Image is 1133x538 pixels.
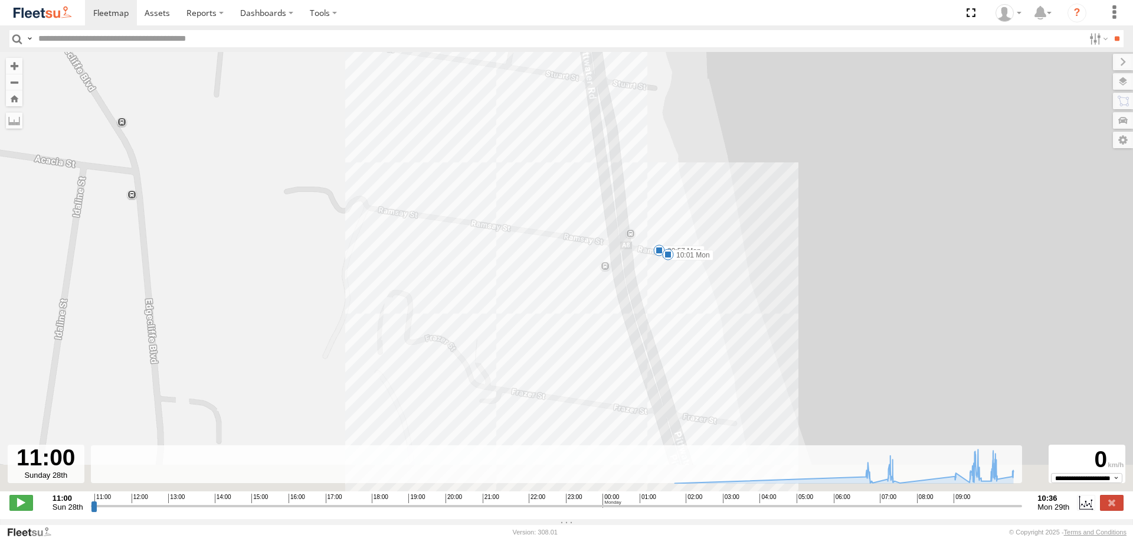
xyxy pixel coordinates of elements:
label: Play/Stop [9,495,33,510]
div: Matt Mayall [991,4,1026,22]
span: 11:00 [94,494,111,503]
span: 13:00 [168,494,185,503]
span: 01:00 [640,494,656,503]
span: 09:00 [954,494,970,503]
span: 18:00 [372,494,388,503]
label: Measure [6,112,22,129]
span: 07:00 [880,494,896,503]
button: Zoom out [6,74,22,90]
span: 16:00 [289,494,305,503]
div: © Copyright 2025 - [1009,529,1127,536]
a: Terms and Conditions [1064,529,1127,536]
span: 14:00 [215,494,231,503]
img: fleetsu-logo-horizontal.svg [12,5,73,21]
i: ? [1067,4,1086,22]
button: Zoom Home [6,90,22,106]
span: 19:00 [408,494,425,503]
div: 0 [1050,446,1124,473]
span: 00:00 [602,494,621,507]
button: Zoom in [6,58,22,74]
span: 22:00 [529,494,545,503]
span: Mon 29th Sep 2025 [1037,503,1069,511]
span: 23:00 [566,494,582,503]
span: 04:00 [759,494,776,503]
span: 05:00 [797,494,813,503]
strong: 10:36 [1037,494,1069,503]
span: 21:00 [483,494,499,503]
span: 06:00 [834,494,850,503]
span: 20:00 [446,494,462,503]
span: 03:00 [723,494,739,503]
span: Sun 28th Sep 2025 [53,503,83,511]
label: Search Filter Options [1085,30,1110,47]
label: 09:57 Mon [659,246,705,256]
span: 12:00 [132,494,148,503]
a: Visit our Website [6,526,61,538]
span: 08:00 [917,494,934,503]
label: Map Settings [1113,132,1133,148]
div: Version: 308.01 [513,529,558,536]
strong: 11:00 [53,494,83,503]
label: 10:01 Mon [668,250,713,260]
span: 17:00 [326,494,342,503]
span: 02:00 [686,494,702,503]
label: Close [1100,495,1124,510]
label: Search Query [25,30,34,47]
span: 15:00 [251,494,268,503]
